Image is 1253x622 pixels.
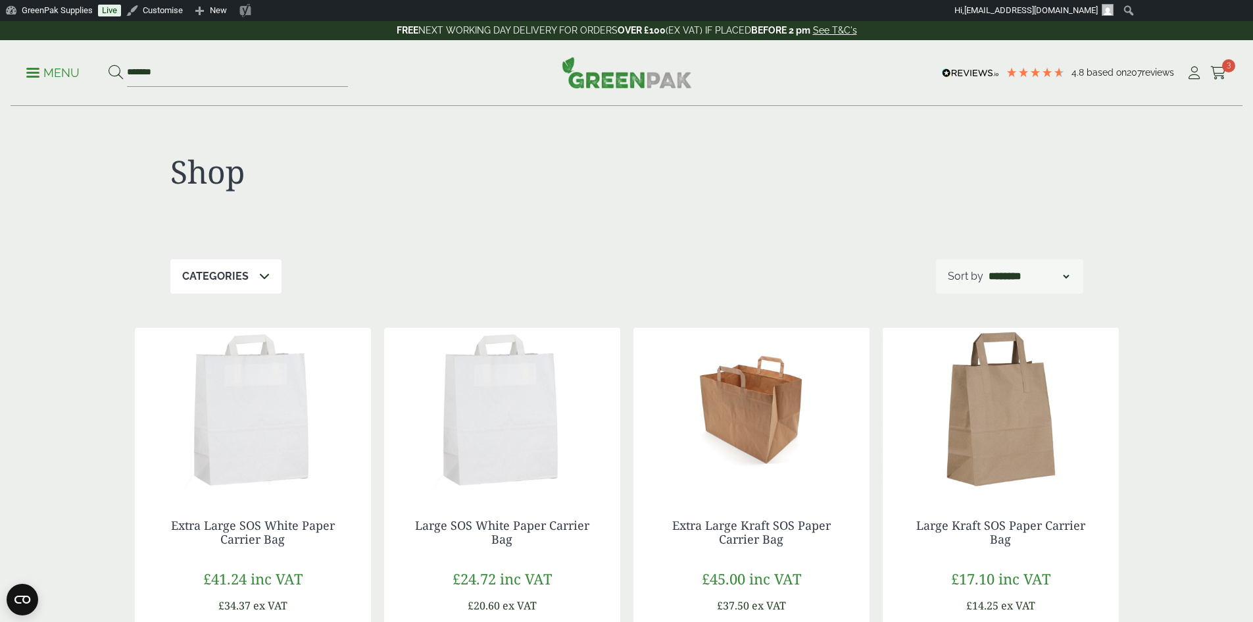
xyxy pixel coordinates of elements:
[1071,67,1087,78] span: 4.8
[1142,67,1174,78] span: reviews
[251,569,303,588] span: inc VAT
[751,25,810,36] strong: BEFORE 2 pm
[998,569,1050,588] span: inc VAT
[1006,66,1065,78] div: 4.79 Stars
[468,598,500,613] span: £20.60
[415,517,589,548] a: Large SOS White Paper Carrier Bag
[218,598,251,613] span: £34.37
[562,57,692,88] img: GreenPak Supplies
[203,569,247,588] span: £41.24
[253,598,287,613] span: ex VAT
[1222,59,1235,72] span: 3
[749,569,801,588] span: inc VAT
[182,269,249,284] p: Categories
[966,598,998,613] span: £14.25
[618,25,666,36] strong: OVER £100
[986,269,1071,284] select: Shop order
[500,569,552,588] span: inc VAT
[503,598,537,613] span: ex VAT
[633,328,870,492] img: Extra Large Kraft Carrier 333022AD Open
[948,269,983,284] p: Sort by
[1001,598,1035,613] span: ex VAT
[1127,67,1142,78] span: 207
[916,517,1085,548] a: Large Kraft SOS Paper Carrier Bag
[813,25,857,36] a: See T&C's
[883,328,1119,492] img: Large Kraft SOS Paper Carrier Bag-0
[170,153,627,191] h1: Shop
[7,584,38,615] button: Open CMP widget
[397,25,418,36] strong: FREE
[1087,67,1127,78] span: Based on
[942,68,999,78] img: REVIEWS.io
[98,5,121,16] a: Live
[1210,66,1227,80] i: Cart
[26,65,80,81] p: Menu
[717,598,749,613] span: £37.50
[1186,66,1202,80] i: My Account
[1210,63,1227,83] a: 3
[135,328,371,492] img: Large SOS White Paper Carrier Bag-0
[702,569,745,588] span: £45.00
[964,5,1098,15] span: [EMAIL_ADDRESS][DOMAIN_NAME]
[672,517,831,548] a: Extra Large Kraft SOS Paper Carrier Bag
[26,65,80,78] a: Menu
[384,328,620,492] img: Large SOS White Paper Carrier Bag-0
[453,569,496,588] span: £24.72
[752,598,786,613] span: ex VAT
[171,517,335,548] a: Extra Large SOS White Paper Carrier Bag
[951,569,995,588] span: £17.10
